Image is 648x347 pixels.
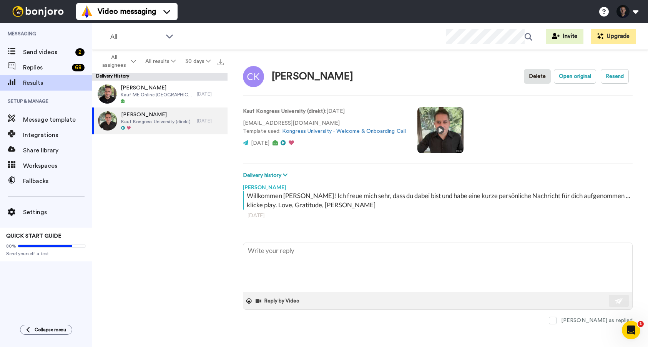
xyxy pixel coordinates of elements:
span: [PERSON_NAME] [121,111,191,119]
span: Workspaces [23,161,92,170]
img: vm-color.svg [81,5,93,18]
button: Export all results that match these filters now. [215,56,226,67]
iframe: Intercom live chat [622,321,640,339]
div: 68 [72,64,85,71]
a: [PERSON_NAME]Kauf ME Online [GEOGRAPHIC_DATA][DATE] [92,81,228,107]
p: : [DATE] [243,107,406,116]
span: Kauf ME Online [GEOGRAPHIC_DATA] [121,92,193,98]
div: [PERSON_NAME] as replied [561,317,633,324]
span: Results [23,78,92,88]
button: Delivery history [243,171,290,180]
span: 80% [6,243,16,249]
img: export.svg [218,59,224,65]
span: Replies [23,63,69,72]
img: 439b28e8-fe2e-43b8-b0ac-e64ed3386eea-thumb.jpg [98,84,117,104]
div: Delivery History [92,73,228,81]
button: Collapse menu [20,325,72,335]
img: 12a0f27b-573f-4419-8e9c-aa4f0a2f06b9-thumb.jpg [98,111,117,131]
span: All [110,32,162,41]
img: Image of Cornelia Kuhl [243,66,264,87]
div: [PERSON_NAME] [243,180,633,191]
p: [EMAIL_ADDRESS][DOMAIN_NAME] Template used: [243,119,406,135]
span: QUICK START GUIDE [6,233,61,239]
button: All assignees [94,51,141,72]
span: Video messaging [98,6,156,17]
span: Share library [23,146,92,155]
button: Open original [554,69,596,84]
div: [PERSON_NAME] [272,71,353,82]
span: Kauf Kongress University (direkt) [121,119,191,125]
span: [DATE] [251,140,269,146]
a: [PERSON_NAME]Kauf Kongress University (direkt)[DATE] [92,107,228,134]
button: Delete [524,69,551,84]
button: Resend [601,69,629,84]
button: Reply by Video [255,295,302,307]
div: Willkommen [PERSON_NAME]! Ich freue mich sehr, dass du dabei bist und habe eine kurze persönliche... [247,191,631,210]
span: [PERSON_NAME] [121,84,193,92]
span: 1 [638,321,644,327]
span: Message template [23,115,92,124]
div: [DATE] [197,118,224,124]
button: All results [141,55,181,68]
img: bj-logo-header-white.svg [9,6,67,17]
button: 30 days [180,55,215,68]
span: Settings [23,208,92,217]
div: [DATE] [197,91,224,97]
span: All assignees [98,54,130,69]
span: Fallbacks [23,177,92,186]
span: Collapse menu [35,327,66,333]
strong: Kauf Kongress University (direkt) [243,109,325,114]
span: Integrations [23,131,92,140]
span: Send yourself a test [6,251,86,257]
button: Invite [546,29,583,44]
div: 2 [75,48,85,56]
button: Upgrade [591,29,636,44]
div: [DATE] [248,212,628,219]
a: Kongress University - Welcome & Onboarding Call [282,129,406,134]
img: send-white.svg [615,298,623,304]
span: Send videos [23,48,72,57]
